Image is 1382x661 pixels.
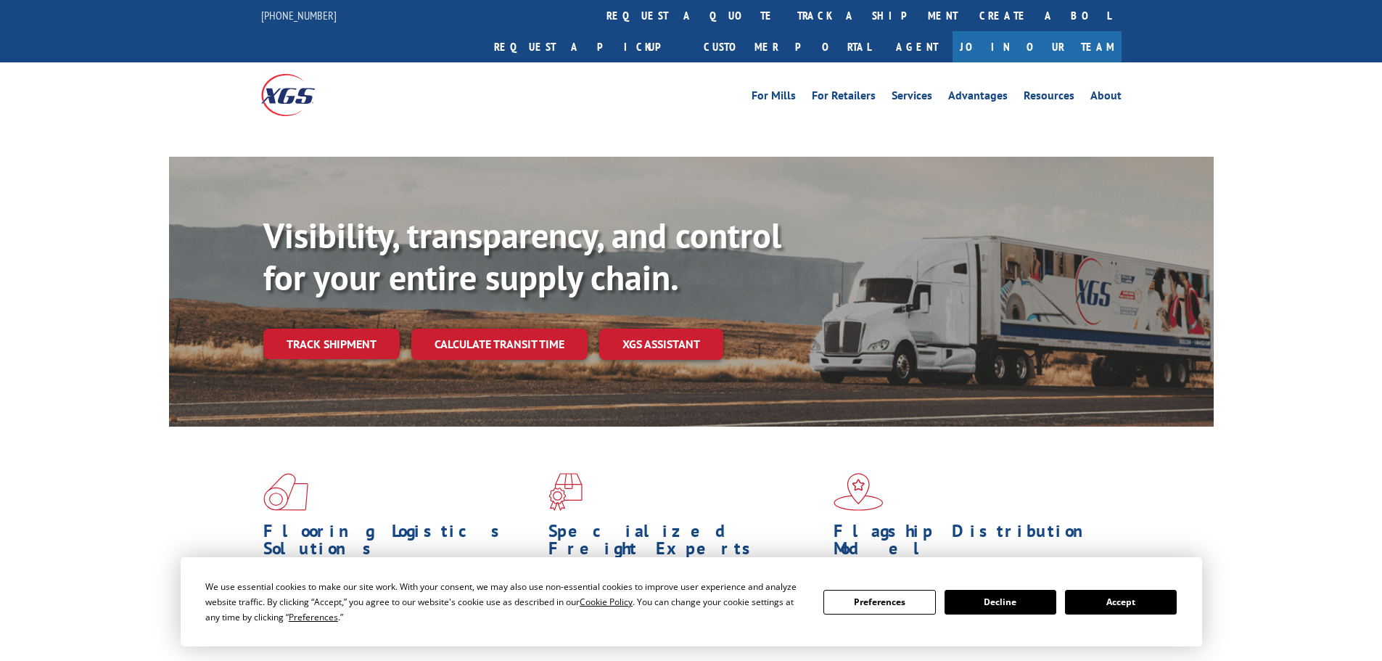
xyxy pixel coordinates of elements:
[483,31,693,62] a: Request a pickup
[580,596,633,608] span: Cookie Policy
[548,473,583,511] img: xgs-icon-focused-on-flooring-red
[289,611,338,623] span: Preferences
[205,579,806,625] div: We use essential cookies to make our site work. With your consent, we may also use non-essential ...
[693,31,881,62] a: Customer Portal
[263,473,308,511] img: xgs-icon-total-supply-chain-intelligence-red
[181,557,1202,646] div: Cookie Consent Prompt
[548,522,823,564] h1: Specialized Freight Experts
[752,90,796,106] a: For Mills
[945,590,1056,615] button: Decline
[1065,590,1177,615] button: Accept
[948,90,1008,106] a: Advantages
[411,329,588,360] a: Calculate transit time
[1090,90,1122,106] a: About
[263,329,400,359] a: Track shipment
[881,31,953,62] a: Agent
[953,31,1122,62] a: Join Our Team
[1024,90,1074,106] a: Resources
[812,90,876,106] a: For Retailers
[823,590,935,615] button: Preferences
[261,8,337,22] a: [PHONE_NUMBER]
[263,522,538,564] h1: Flooring Logistics Solutions
[892,90,932,106] a: Services
[834,473,884,511] img: xgs-icon-flagship-distribution-model-red
[834,522,1108,564] h1: Flagship Distribution Model
[263,213,781,300] b: Visibility, transparency, and control for your entire supply chain.
[599,329,723,360] a: XGS ASSISTANT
